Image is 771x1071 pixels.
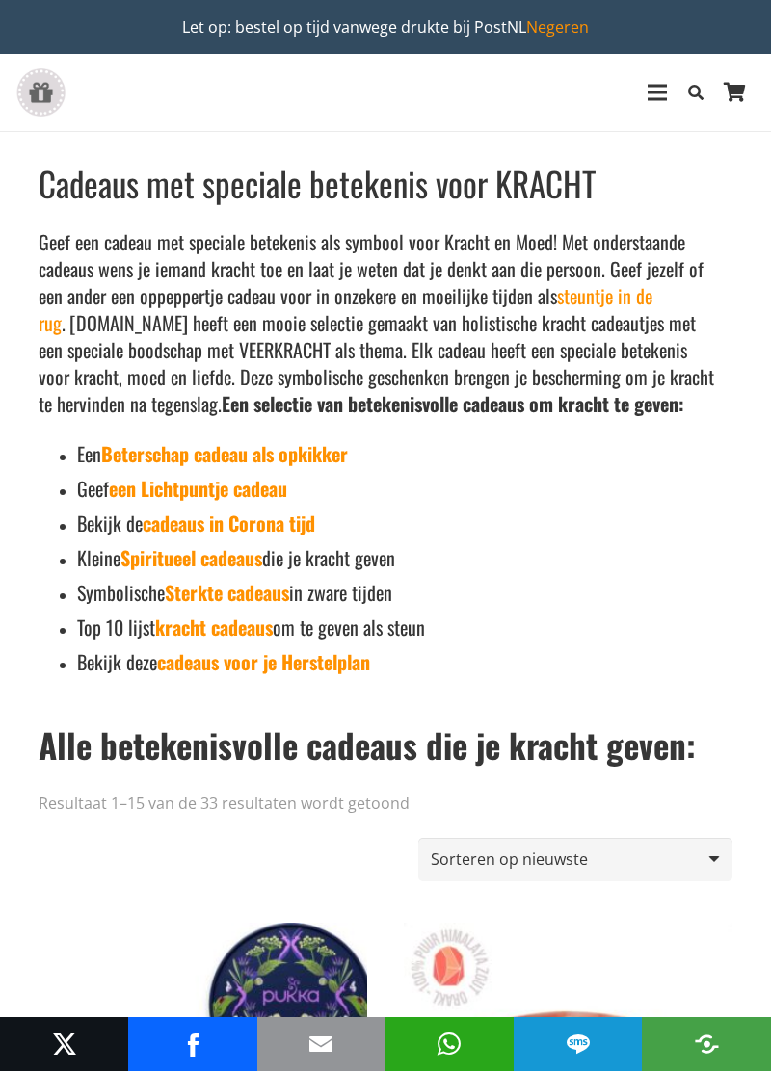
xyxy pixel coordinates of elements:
strong: betekenisvolle cadeaus om kracht te geven: [348,389,684,418]
li: More Options [642,1017,770,1071]
a: Share to More Options [687,1025,726,1063]
h5: Symbolische in zware tijden [77,579,717,606]
h5: Kleine die je kracht geven [77,544,717,571]
li: SMS [514,1017,642,1071]
a: Share to WhatsApp [430,1025,468,1063]
a: kracht cadeaus [155,613,273,641]
strong: Een selectie van [222,389,343,418]
a: Share to Facebook [173,1025,212,1063]
h1: Cadeaus met speciale betekenis voor KRACHT [39,162,717,205]
li: WhatsApp [385,1017,514,1071]
h5: Een [77,440,717,467]
h5: Top 10 lijst om te geven als steun [77,614,717,640]
div: Share to WhatsApp [385,1017,514,1071]
a: een Lichtpuntje cadeau [109,474,287,503]
a: Negeren [526,16,589,38]
p: Resultaat 1–15 van de 33 resultaten wordt getoond [39,792,410,815]
h5: Geef een cadeau met speciale betekenis als symbool voor Kracht en Moed! Met onderstaande cadeaus ... [39,228,717,417]
li: Facebook [128,1017,256,1071]
a: Sterkte cadeaus [165,578,289,607]
select: Winkelbestelling [418,838,732,881]
a: Spiritueel cadeaus [120,543,262,572]
div: Share to Facebook [128,1017,256,1071]
a: Beterschap cadeau als opkikker [101,439,348,468]
h5: Bekijk deze [77,648,717,675]
a: Zoeken [679,68,713,117]
a: steuntje in de rug [39,281,652,337]
strong: Alle betekenisvolle cadeaus die je kracht geven: [39,719,696,770]
a: Post to X (Twitter) [45,1025,84,1063]
div: Share to SMS [514,1017,642,1071]
a: cadeaus in Corona tijd [143,509,315,537]
div: Mail to Email This [257,1017,385,1071]
div: Share to More Options [642,1017,770,1071]
a: gift-box-icon-grey-inspirerendwinkelen [15,68,66,117]
h5: Bekijk de [77,509,717,536]
a: Winkelwagen [713,54,756,131]
a: Mail to Email This [302,1025,340,1063]
a: Share to SMS [559,1025,598,1063]
a: Menu [635,68,679,117]
h5: Geef [77,475,717,502]
a: cadeaus voor je Herstelplan [157,647,370,676]
li: Email This [257,1017,385,1071]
